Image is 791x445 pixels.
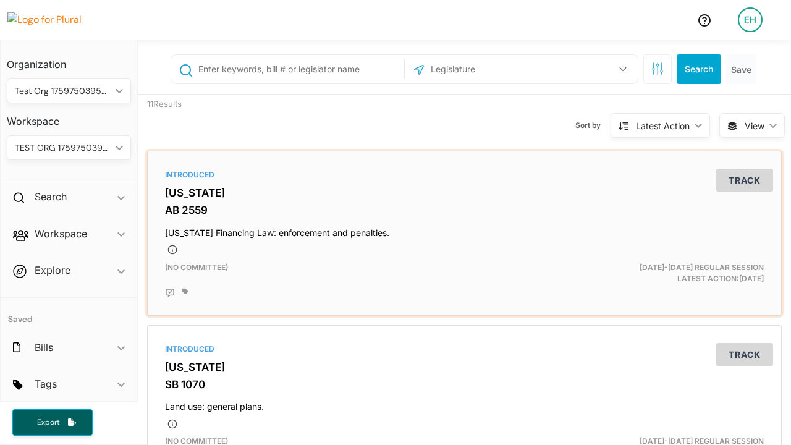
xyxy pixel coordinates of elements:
div: Test Org 1759750395-51 [15,85,111,98]
div: EH [738,7,763,32]
button: Search [677,54,721,84]
input: Legislature [429,57,562,81]
h3: [US_STATE] [165,361,764,373]
a: EH [728,2,772,37]
div: Introduced [165,344,764,355]
button: Save [726,54,756,84]
h2: Tags [35,377,57,391]
h4: Saved [1,298,137,328]
span: View [745,119,764,132]
h3: AB 2559 [165,204,764,216]
h2: Explore [35,263,70,277]
div: Latest Action: [DATE] [567,262,773,284]
span: Export [28,417,68,428]
h2: Search [35,190,67,203]
h3: [US_STATE] [165,187,764,199]
h4: [US_STATE] Financing Law: enforcement and penalties. [165,222,764,239]
span: Sort by [575,120,611,131]
div: Introduced [165,169,764,180]
h3: Organization [7,46,131,74]
h3: Workspace [7,103,131,130]
button: Track [716,169,773,192]
span: Search Filters [651,62,664,73]
div: Add tags [182,288,188,295]
div: TEST ORG 1759750395-51 [15,142,111,155]
div: Latest Action [636,119,690,132]
div: (no committee) [156,262,567,284]
img: Logo for Plural [7,12,94,27]
button: Export [12,409,93,436]
span: [DATE]-[DATE] Regular Session [640,263,764,272]
div: Add Position Statement [165,288,175,298]
h2: Bills [35,341,53,354]
h3: SB 1070 [165,378,764,391]
button: Track [716,343,773,366]
input: Enter keywords, bill # or legislator name [197,57,400,81]
div: 11 Results [138,95,301,142]
h4: Land use: general plans. [165,396,764,412]
h2: Workspace [35,227,87,240]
